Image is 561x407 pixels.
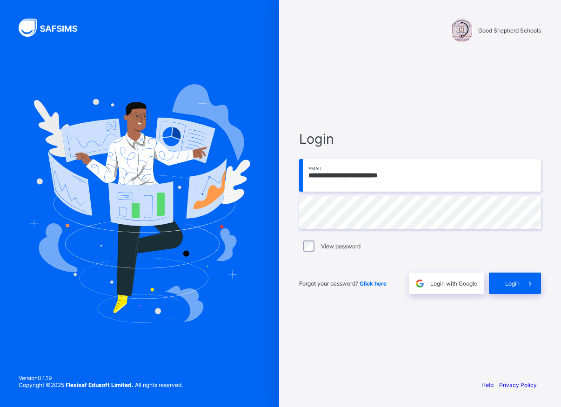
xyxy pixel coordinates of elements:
[19,19,88,37] img: SAFSIMS Logo
[19,374,183,381] span: Version 0.1.19
[505,280,520,287] span: Login
[66,381,134,388] strong: Flexisaf Edusoft Limited.
[299,131,541,147] span: Login
[299,280,387,287] span: Forgot your password?
[499,381,537,388] a: Privacy Policy
[430,280,477,287] span: Login with Google
[29,84,250,322] img: Hero Image
[19,381,183,388] span: Copyright © 2025 All rights reserved.
[478,27,541,34] span: Good Shepherd Schools
[360,280,387,287] a: Click here
[481,381,494,388] a: Help
[414,278,425,289] img: google.396cfc9801f0270233282035f929180a.svg
[321,243,361,250] label: View password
